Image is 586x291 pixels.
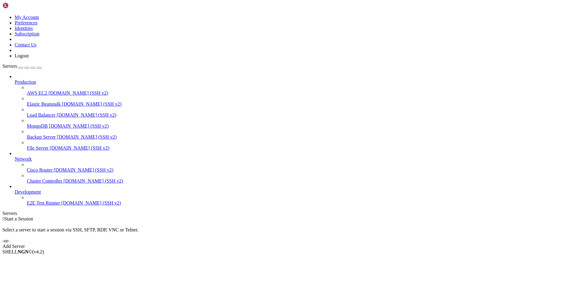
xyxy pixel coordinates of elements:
span: Backup Server [27,134,56,140]
span: [DOMAIN_NAME] (SSH v2) [61,200,121,206]
b: NGN [18,249,29,254]
span: Cisco Router [27,167,52,173]
div: Add Server [2,244,584,249]
a: Subscription [15,31,39,36]
div: Servers [2,211,584,216]
li: Cluster Controller [DOMAIN_NAME] (SSH v2) [27,173,584,184]
li: Cisco Router [DOMAIN_NAME] (SSH v2) [27,162,584,173]
span: AWS EC2 [27,90,47,96]
a: My Account [15,15,39,20]
a: Development [15,189,584,195]
span: Elastic Beanstalk [27,101,61,107]
a: Identities [15,26,33,31]
li: Development [15,184,584,206]
a: Contact Us [15,42,37,47]
li: MongoDB [DOMAIN_NAME] (SSH v2) [27,118,584,129]
span: Cluster Controller [27,178,62,184]
span: File Server [27,145,49,151]
li: Backup Server [DOMAIN_NAME] (SSH v2) [27,129,584,140]
a: Preferences [15,20,38,25]
a: Elastic Beanstalk [DOMAIN_NAME] (SSH v2) [27,101,584,107]
li: Elastic Beanstalk [DOMAIN_NAME] (SSH v2) [27,96,584,107]
div: Select a server to start a session via SSH, SFTP, RDP, VNC or Telnet. -or- [2,222,584,244]
li: E2E Test Runner [DOMAIN_NAME] (SSH v2) [27,195,584,206]
span: E2E Test Runner [27,200,60,206]
img: Shellngn [2,2,38,9]
li: Network [15,151,584,184]
a: Logout [15,53,29,58]
span: Load Balancer [27,112,56,118]
span: [DOMAIN_NAME] (SSH v2) [49,123,109,129]
a: Network [15,156,584,162]
span: [DOMAIN_NAME] (SSH v2) [57,134,117,140]
a: File Server [DOMAIN_NAME] (SSH v2) [27,145,584,151]
span: Development [15,189,41,195]
a: Backup Server [DOMAIN_NAME] (SSH v2) [27,134,584,140]
a: Cluster Controller [DOMAIN_NAME] (SSH v2) [27,178,584,184]
span: 4.2.0 [32,249,44,254]
span: Production [15,79,36,85]
span: MongoDB [27,123,48,129]
li: Production [15,74,584,151]
span: [DOMAIN_NAME] (SSH v2) [63,178,123,184]
span: [DOMAIN_NAME] (SSH v2) [62,101,122,107]
a: Load Balancer [DOMAIN_NAME] (SSH v2) [27,112,584,118]
span: SHELL © [2,249,44,254]
li: File Server [DOMAIN_NAME] (SSH v2) [27,140,584,151]
span: Servers [2,64,17,69]
a: MongoDB [DOMAIN_NAME] (SSH v2) [27,123,584,129]
span: [DOMAIN_NAME] (SSH v2) [50,145,110,151]
span: [DOMAIN_NAME] (SSH v2) [54,167,114,173]
a: AWS EC2 [DOMAIN_NAME] (SSH v2) [27,90,584,96]
a: Cisco Router [DOMAIN_NAME] (SSH v2) [27,167,584,173]
span: [DOMAIN_NAME] (SSH v2) [49,90,108,96]
li: Load Balancer [DOMAIN_NAME] (SSH v2) [27,107,584,118]
span: Start a Session [4,216,33,221]
li: AWS EC2 [DOMAIN_NAME] (SSH v2) [27,85,584,96]
a: Servers [2,64,42,69]
span: Network [15,156,32,162]
a: Production [15,79,584,85]
span:  [2,216,4,221]
a: E2E Test Runner [DOMAIN_NAME] (SSH v2) [27,200,584,206]
span: [DOMAIN_NAME] (SSH v2) [57,112,117,118]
